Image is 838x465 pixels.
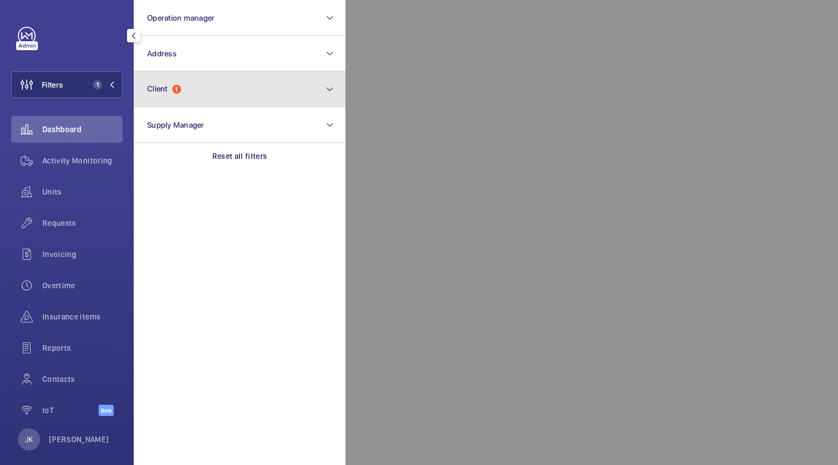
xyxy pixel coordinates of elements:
p: [PERSON_NAME] [49,434,109,445]
span: Activity Monitoring [42,155,123,166]
span: Overtime [42,280,123,291]
span: Requests [42,217,123,229]
span: Beta [99,405,114,416]
button: Filters1 [11,71,123,98]
span: Filters [42,79,63,90]
span: Units [42,186,123,197]
span: 1 [93,80,102,89]
p: JK [25,434,33,445]
span: Contacts [42,374,123,385]
span: Invoicing [42,249,123,260]
span: Dashboard [42,124,123,135]
span: Reports [42,342,123,353]
span: IoT [42,405,99,416]
span: Insurance items [42,311,123,322]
